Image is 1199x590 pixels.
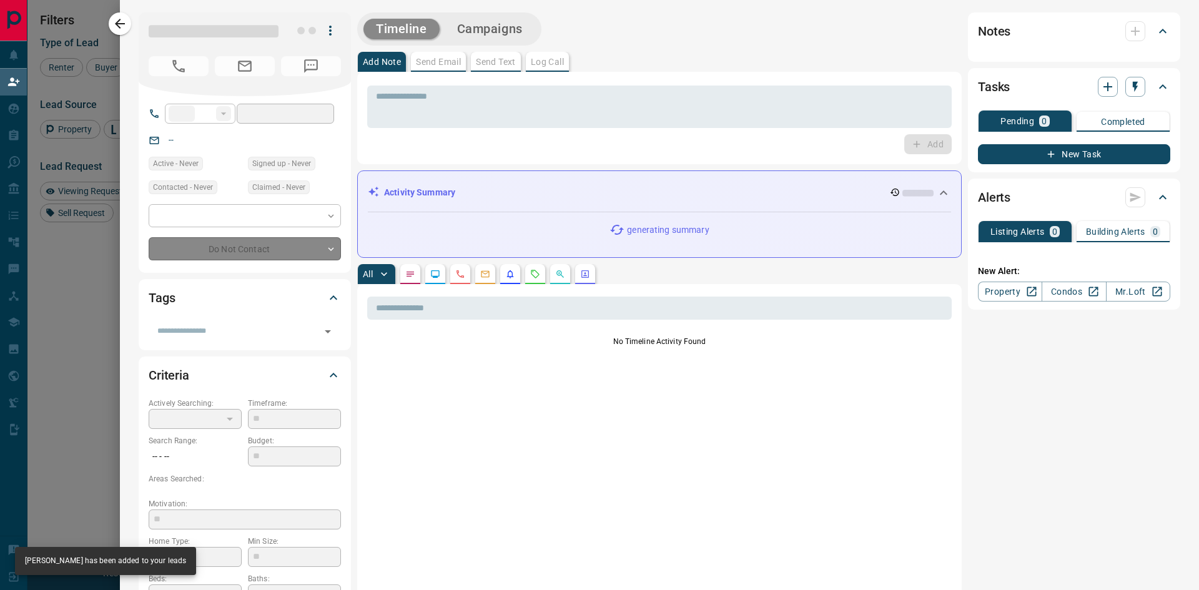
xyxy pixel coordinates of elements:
p: Actively Searching: [149,398,242,409]
span: Signed up - Never [252,157,311,170]
svg: Listing Alerts [505,269,515,279]
p: New Alert: [978,265,1170,278]
p: Add Note [363,57,401,66]
div: Do Not Contact [149,237,341,260]
span: No Email [215,56,275,76]
svg: Notes [405,269,415,279]
h2: Notes [978,21,1010,41]
p: Home Type: [149,536,242,547]
h2: Tags [149,288,175,308]
button: Open [319,323,337,340]
p: Timeframe: [248,398,341,409]
p: All [363,270,373,278]
p: Budget: [248,435,341,446]
p: Areas Searched: [149,473,341,484]
span: Claimed - Never [252,181,305,194]
h2: Criteria [149,365,189,385]
span: Active - Never [153,157,199,170]
p: Baths: [248,573,341,584]
div: Tags [149,283,341,313]
svg: Emails [480,269,490,279]
p: Activity Summary [384,186,455,199]
a: -- [169,135,174,145]
div: Tasks [978,72,1170,102]
p: Pending [1000,117,1034,125]
p: 0 [1153,227,1158,236]
svg: Calls [455,269,465,279]
p: Listing Alerts [990,227,1045,236]
div: Activity Summary [368,181,951,204]
a: Mr.Loft [1106,282,1170,302]
svg: Lead Browsing Activity [430,269,440,279]
button: New Task [978,144,1170,164]
p: Beds: [149,573,242,584]
span: Contacted - Never [153,181,213,194]
p: -- - -- [149,446,242,467]
p: No Timeline Activity Found [367,336,952,347]
div: Notes [978,16,1170,46]
a: Condos [1042,282,1106,302]
p: 0 [1042,117,1047,125]
div: Alerts [978,182,1170,212]
div: [PERSON_NAME] has been added to your leads [25,551,186,571]
span: No Number [281,56,341,76]
p: 0 [1052,227,1057,236]
h2: Tasks [978,77,1010,97]
svg: Requests [530,269,540,279]
svg: Agent Actions [580,269,590,279]
p: Completed [1101,117,1145,126]
a: Property [978,282,1042,302]
p: Motivation: [149,498,341,509]
svg: Opportunities [555,269,565,279]
p: generating summary [627,224,709,237]
span: No Number [149,56,209,76]
p: Building Alerts [1086,227,1145,236]
div: Criteria [149,360,341,390]
p: Min Size: [248,536,341,547]
p: Search Range: [149,435,242,446]
button: Campaigns [445,19,535,39]
h2: Alerts [978,187,1010,207]
button: Timeline [363,19,440,39]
